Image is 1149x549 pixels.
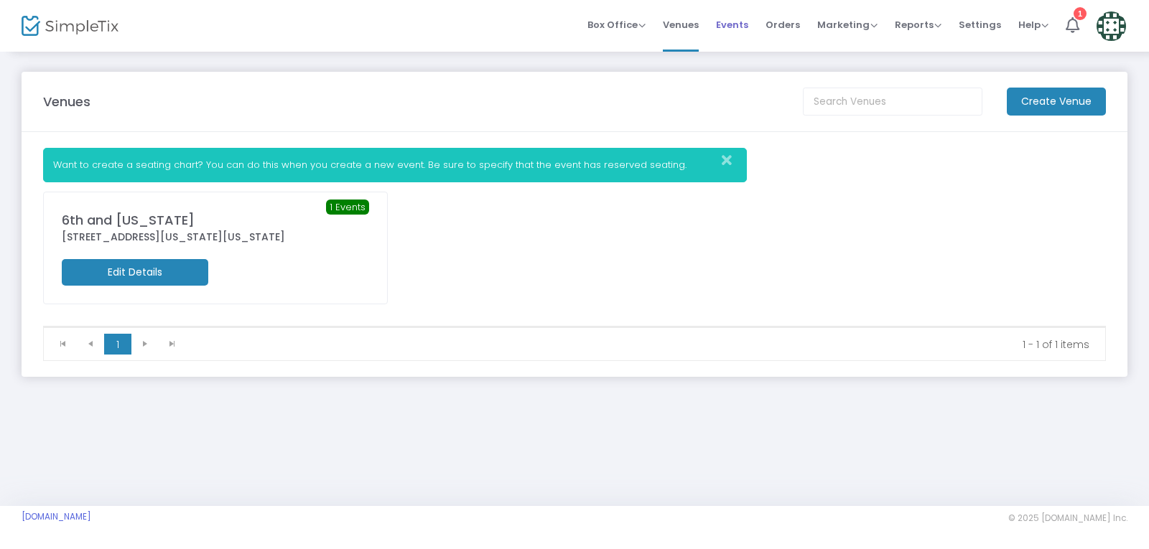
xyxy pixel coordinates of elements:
div: [STREET_ADDRESS][US_STATE][US_STATE] [62,230,369,245]
div: 6th and [US_STATE] [62,210,369,230]
span: Settings [959,6,1001,43]
span: © 2025 [DOMAIN_NAME] Inc. [1008,512,1127,524]
span: Orders [766,6,800,43]
a: [DOMAIN_NAME] [22,511,91,522]
span: Events [716,6,748,43]
m-panel-title: Venues [43,92,90,111]
span: Help [1018,18,1048,32]
span: Marketing [817,18,878,32]
m-button: Edit Details [62,259,208,286]
span: Venues [663,6,699,43]
span: Box Office [587,18,646,32]
span: 1 Events [326,200,369,215]
input: Search Venues [803,88,982,116]
span: Page 1 [104,334,131,355]
kendo-pager-info: 1 - 1 of 1 items [196,337,1089,352]
span: Reports [895,18,941,32]
div: 1 [1074,7,1087,20]
div: Want to create a seating chart? You can do this when you create a new event. Be sure to specify t... [43,148,747,182]
m-button: Create Venue [1007,88,1106,116]
button: Close [717,149,746,172]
